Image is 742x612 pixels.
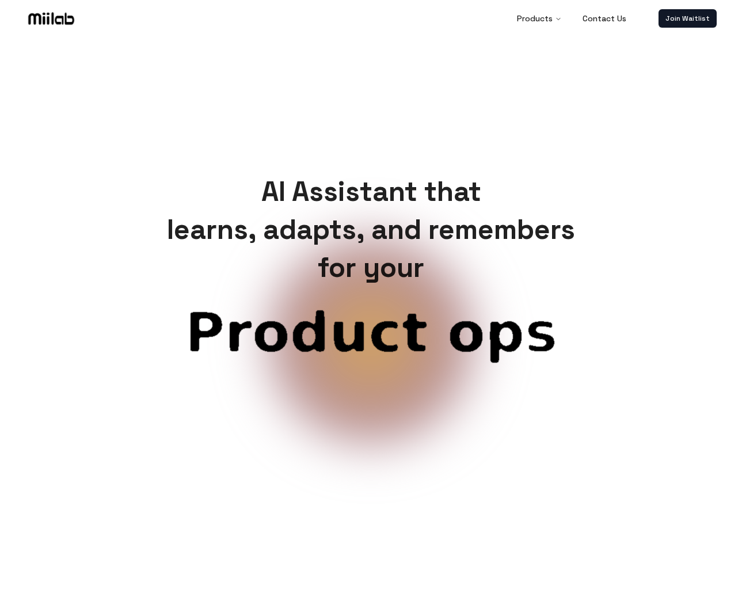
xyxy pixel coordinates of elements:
a: Contact Us [573,7,636,30]
h1: AI Assistant that learns, adapts, and remembers for your [158,173,584,287]
nav: Main [508,7,636,30]
img: Logo [26,10,77,27]
button: Products [508,7,571,30]
a: Join Waitlist [659,9,717,28]
span: Customer service [112,305,630,416]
